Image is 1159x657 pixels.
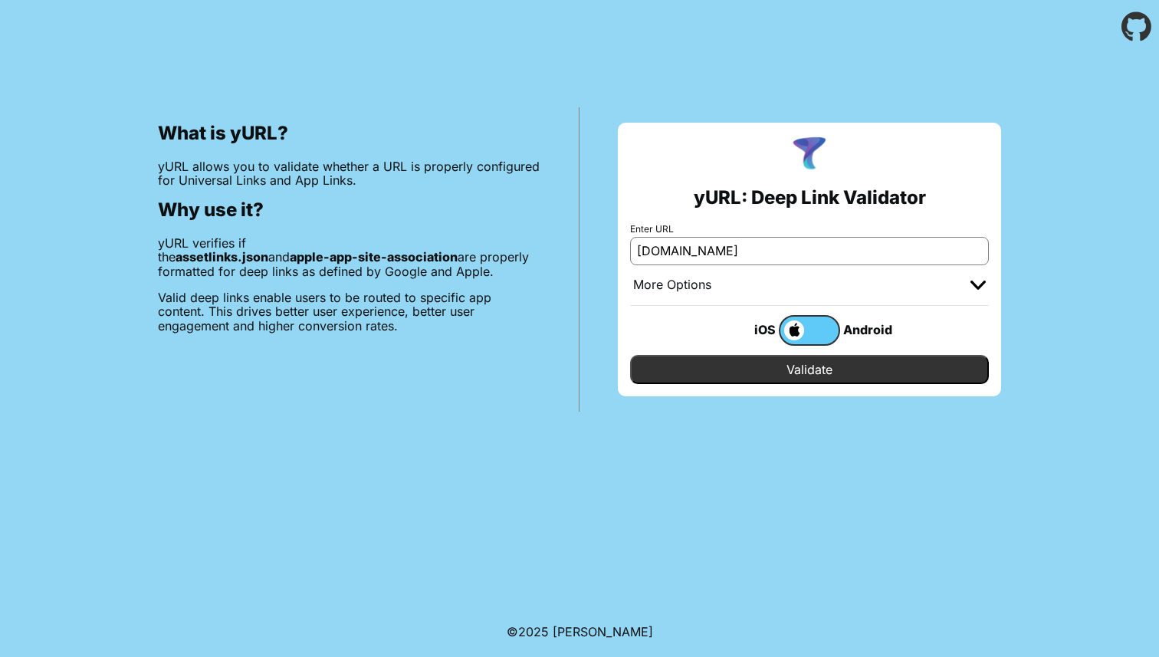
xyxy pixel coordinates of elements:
[158,236,540,278] p: yURL verifies if the and are properly formatted for deep links as defined by Google and Apple.
[970,281,986,290] img: chevron
[717,320,779,340] div: iOS
[630,237,989,264] input: e.g. https://app.chayev.com/xyx
[158,291,540,333] p: Valid deep links enable users to be routed to specific app content. This drives better user exper...
[158,199,540,221] h2: Why use it?
[630,224,989,235] label: Enter URL
[694,187,926,209] h2: yURL: Deep Link Validator
[553,624,653,639] a: Michael Ibragimchayev's Personal Site
[630,355,989,384] input: Validate
[158,123,540,144] h2: What is yURL?
[840,320,901,340] div: Android
[518,624,549,639] span: 2025
[290,249,458,264] b: apple-app-site-association
[507,606,653,657] footer: ©
[176,249,268,264] b: assetlinks.json
[158,159,540,188] p: yURL allows you to validate whether a URL is properly configured for Universal Links and App Links.
[790,135,829,175] img: yURL Logo
[633,278,711,293] div: More Options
